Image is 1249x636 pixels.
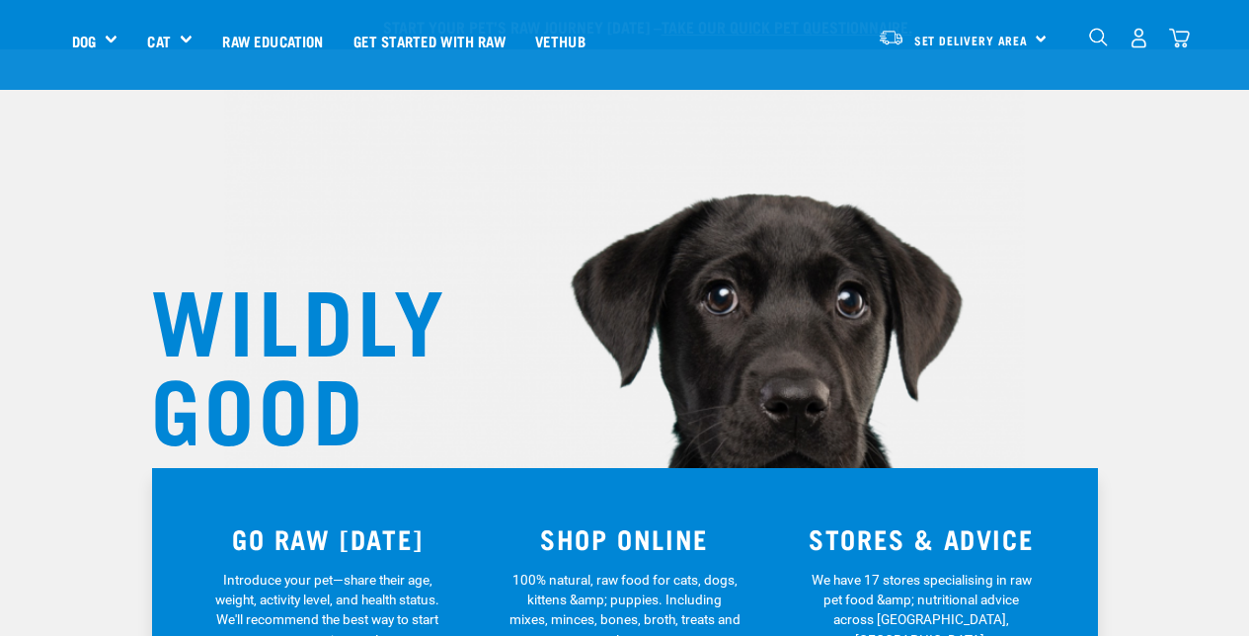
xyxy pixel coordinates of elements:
[488,523,761,554] h3: SHOP ONLINE
[147,30,170,52] a: Cat
[192,523,465,554] h3: GO RAW [DATE]
[72,30,96,52] a: Dog
[1089,28,1108,46] img: home-icon-1@2x.png
[914,37,1029,43] span: Set Delivery Area
[520,1,600,80] a: Vethub
[151,272,546,538] h1: WILDLY GOOD NUTRITION
[1129,28,1149,48] img: user.png
[339,1,520,80] a: Get started with Raw
[785,523,1058,554] h3: STORES & ADVICE
[878,29,904,46] img: van-moving.png
[1169,28,1190,48] img: home-icon@2x.png
[207,1,338,80] a: Raw Education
